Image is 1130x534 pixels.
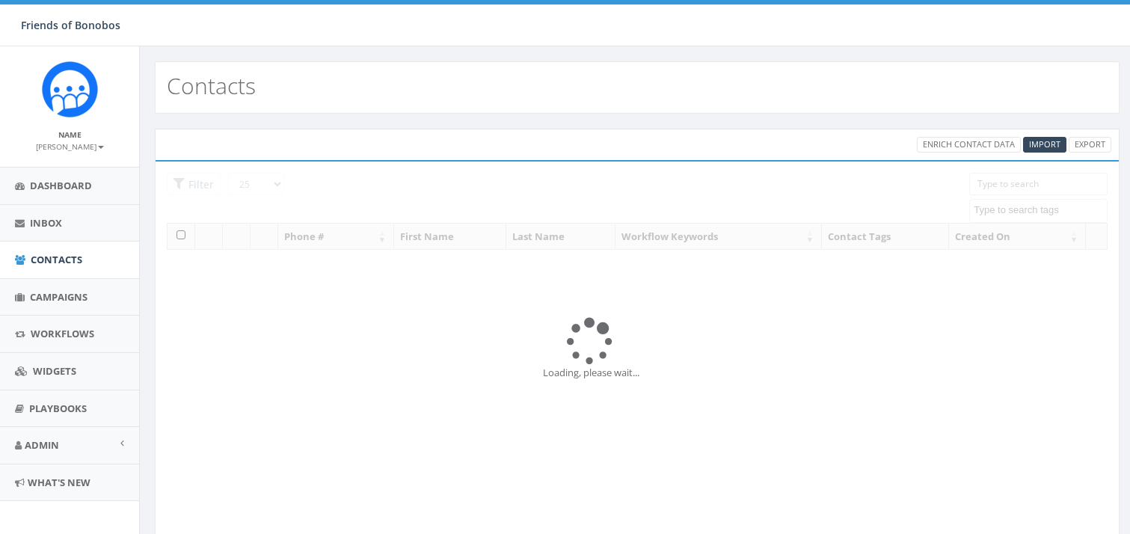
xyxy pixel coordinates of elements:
[29,402,87,415] span: Playbooks
[923,138,1015,150] span: Enrich Contact Data
[1029,138,1060,150] span: CSV files only
[1029,138,1060,150] span: Import
[30,290,87,304] span: Campaigns
[58,129,82,140] small: Name
[36,139,104,153] a: [PERSON_NAME]
[42,61,98,117] img: Rally_Corp_Icon.png
[36,141,104,152] small: [PERSON_NAME]
[28,476,90,489] span: What's New
[167,73,256,98] h2: Contacts
[25,438,59,452] span: Admin
[543,366,731,380] div: Loading, please wait...
[21,18,120,32] span: Friends of Bonobos
[1069,137,1111,153] a: Export
[917,137,1021,153] a: Enrich Contact Data
[31,253,82,266] span: Contacts
[30,179,92,192] span: Dashboard
[31,327,94,340] span: Workflows
[33,364,76,378] span: Widgets
[30,216,62,230] span: Inbox
[1023,137,1066,153] a: Import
